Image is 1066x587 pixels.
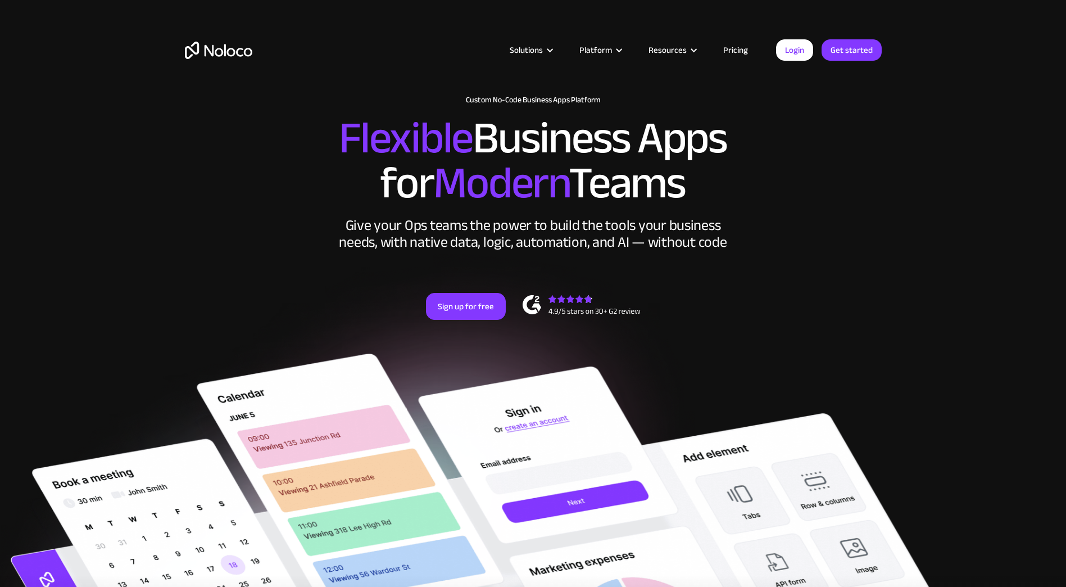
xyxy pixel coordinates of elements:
a: home [185,42,252,59]
h2: Business Apps for Teams [185,116,882,206]
div: Solutions [496,43,565,57]
a: Sign up for free [426,293,506,320]
span: Modern [433,141,569,225]
div: Platform [565,43,634,57]
a: Get started [822,39,882,61]
div: Resources [648,43,687,57]
div: Platform [579,43,612,57]
span: Flexible [339,96,473,180]
a: Pricing [709,43,762,57]
a: Login [776,39,813,61]
div: Resources [634,43,709,57]
div: Solutions [510,43,543,57]
div: Give your Ops teams the power to build the tools your business needs, with native data, logic, au... [337,217,730,251]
